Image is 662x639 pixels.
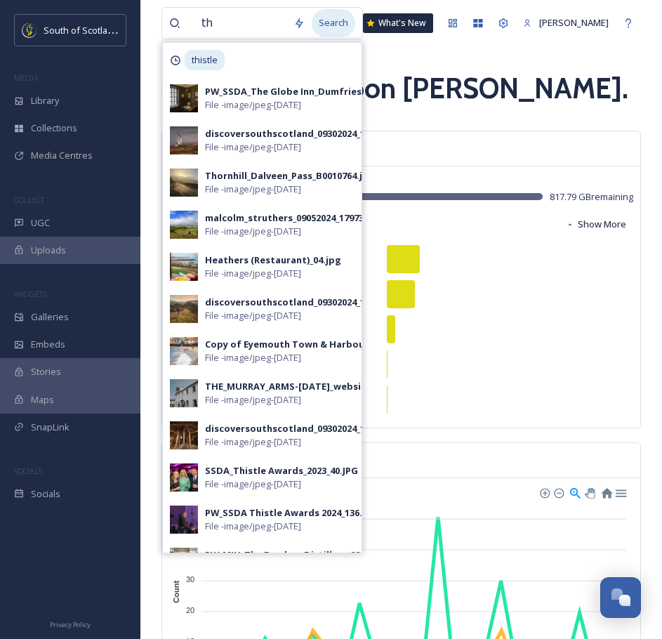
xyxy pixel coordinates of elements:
div: Heathers (Restaurant)_04.jpg [205,253,341,267]
input: Search your library [194,8,286,39]
span: File - image/jpeg - [DATE] [205,435,301,449]
div: PW_MIH_The Borders Distillery_22.JPG [205,548,378,562]
div: THE_MURRAY_ARMS-[DATE]_websize.jpg [205,380,390,393]
img: afdef61d-bc59-44b8-abc3-333eecbb1b8c.jpg [170,211,198,239]
span: File - image/jpeg - [DATE] [205,98,301,112]
span: File - image/jpeg - [DATE] [205,477,301,491]
span: File - image/jpeg - [DATE] [205,351,301,364]
div: Search [312,9,355,37]
span: Galleries [31,310,69,324]
span: Library [31,94,59,107]
img: 51ffa28f-6b64-4cad-bda1-12d9d37ddb12.jpg [170,295,198,323]
div: Reset Zoom [600,486,612,498]
img: ab176aef-988c-4e9c-8263-bd17ad74e2b9.jpg [170,463,198,492]
a: What's New [363,13,433,33]
img: a38079eb-07f6-44f5-ba79-835ecccc52ca.jpg [170,506,198,534]
span: COLLECT [14,195,44,205]
span: File - image/jpeg - [DATE] [205,140,301,154]
img: a38c3938-6bcf-4fd1-b978-38fc04644c54.jpg [170,421,198,449]
img: a92a4f4b-7d96-402b-bf8c-71a66c912da1.jpg [170,548,198,576]
span: 817.79 GB remaining [550,190,633,204]
div: malcolm_struthers_09052024_17973322031207619.jpg [205,211,441,225]
div: PW_SSDA_The Globe Inn_Dumfries_012.JPG [205,85,398,98]
span: UGC [31,216,50,230]
span: File - image/jpeg - [DATE] [205,309,301,322]
span: thistle [185,50,225,70]
div: Thornhill_Dalveen_Pass_B0010764.jpg [205,169,375,183]
span: SnapLink [31,421,69,434]
div: Panning [585,488,593,496]
span: South of Scotland Destination Alliance [44,23,204,37]
span: Privacy Policy [50,620,91,629]
span: SOCIALS [14,466,42,476]
span: Maps [31,393,54,407]
div: Zoom In [539,487,549,497]
span: Uploads [31,244,66,257]
img: images.jpeg [22,23,37,37]
div: Copy of Eyemouth Town & Harbour_28.jpg [205,338,400,351]
span: File - image/jpeg - [DATE] [205,225,301,238]
span: Collections [31,121,77,135]
img: d649f841-d82e-4aa2-9ac0-ce3793d9b021.jpg [170,126,198,154]
span: File - image/jpeg - [DATE] [205,183,301,196]
div: Selection Zoom [569,486,581,498]
img: 840ab8cb-cf86-404e-b76b-2a9f453d1fcb.jpg [170,169,198,197]
img: 56fe54ed-aed6-45d3-98df-894933c8f637.jpg [170,379,198,407]
span: Embeds [31,338,65,351]
tspan: 30 [186,575,194,584]
div: Zoom Out [553,487,563,497]
button: Open Chat [600,577,641,618]
div: discoversouthscotland_09302024_17856956172176777.jpg [205,422,462,435]
span: MEDIA [14,72,39,83]
span: WIDGETS [14,289,46,299]
div: Menu [614,486,626,498]
text: Count [172,581,180,603]
span: File - image/jpeg - [DATE] [205,520,301,533]
div: PW_SSDA Thistle Awards 2024_136.JPG [205,506,378,520]
a: [PERSON_NAME] [516,9,616,37]
span: File - image/jpeg - [DATE] [205,393,301,407]
div: SSDA_Thistle Awards_2023_40.JPG [205,464,358,477]
span: Socials [31,487,60,501]
img: cad9e09d-392e-4bc8-8cc6-2ec1de8a3520.jpg [170,337,198,365]
img: be014e16-f1c7-447f-a930-a502c999f40f.jpg [170,253,198,281]
div: discoversouthscotland_09302024_18057425434644099.jpg [205,127,462,140]
div: discoversouthscotland_09302024_17867685302889571.jpg [205,296,462,309]
span: File - image/jpeg - [DATE] [205,267,301,280]
a: Privacy Policy [50,615,91,632]
span: [PERSON_NAME] [539,16,609,29]
h1: Good afternoon [PERSON_NAME] . [204,67,628,110]
span: Stories [31,365,61,378]
button: Show More [559,211,633,238]
img: 5657101a-04d1-49d8-bde8-1d2f46f21d48.jpg [170,84,198,112]
tspan: 20 [186,606,194,614]
span: Media Centres [31,149,93,162]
